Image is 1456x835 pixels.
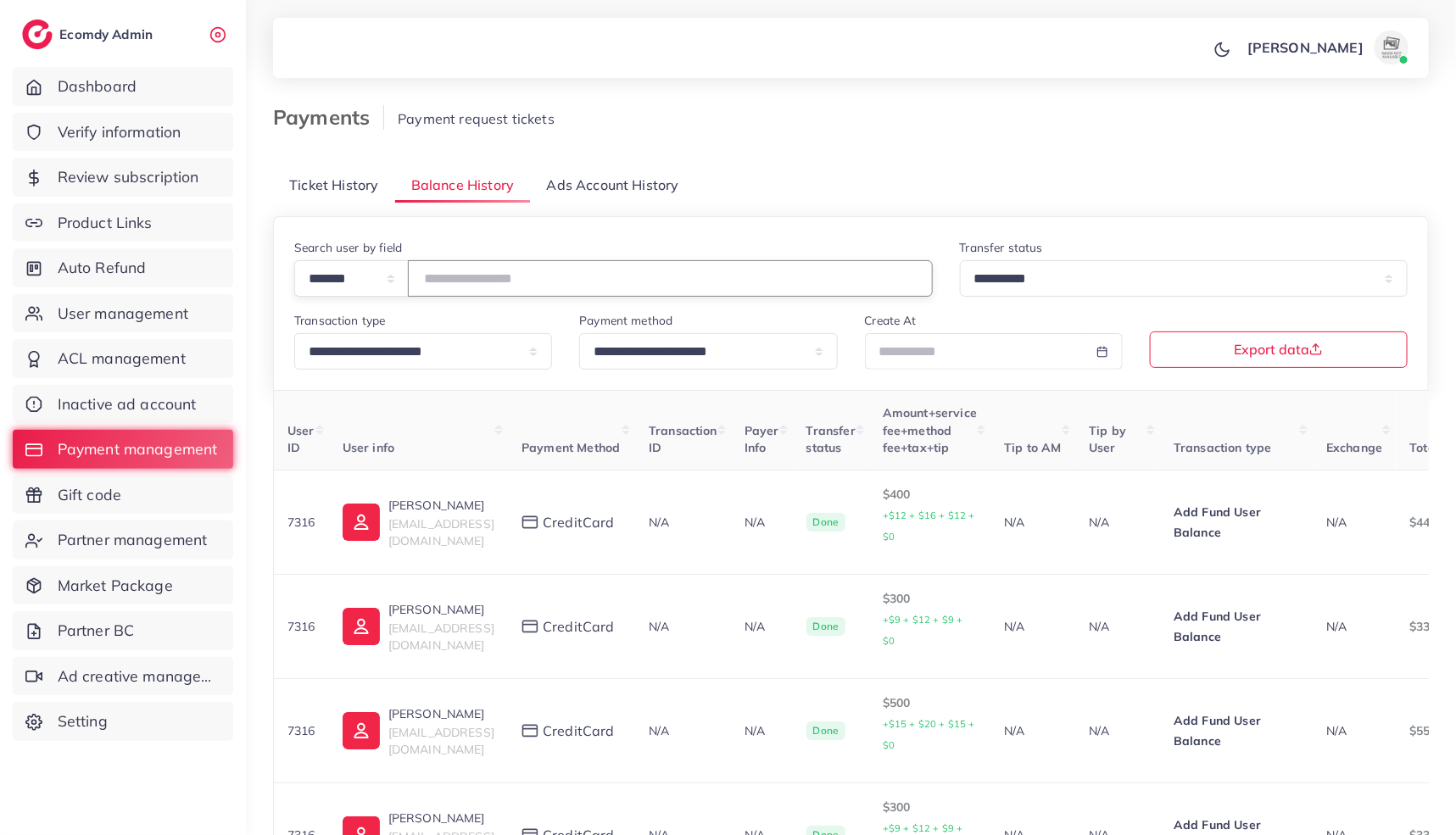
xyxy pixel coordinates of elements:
span: Gift code [58,484,121,506]
span: N/A [1326,515,1347,530]
span: Review subscription [58,166,199,188]
span: Ad creative management [58,665,220,687]
p: 7316 [287,721,315,741]
span: User management [58,303,188,325]
span: Partner BC [58,620,135,642]
span: Partner management [58,529,208,551]
span: Auto Refund [58,257,147,279]
span: N/A [649,515,669,530]
img: payment [522,724,538,738]
p: N/A [1004,616,1062,637]
a: Ad creative management [13,657,233,696]
a: Market Package [13,566,233,605]
a: Product Links [13,203,233,242]
span: N/A [1326,723,1347,738]
p: Add Fund User Balance [1174,710,1299,751]
span: Exchange [1326,440,1382,455]
p: [PERSON_NAME] [1247,37,1364,58]
span: Transfer status [806,423,856,455]
span: creditCard [543,617,615,637]
small: +$12 + $16 + $12 + $0 [883,509,975,543]
label: Search user by field [294,239,402,256]
span: ACL management [58,348,186,370]
span: N/A [1326,619,1347,634]
p: $500 [883,693,977,755]
label: Payment method [579,312,672,329]
p: [PERSON_NAME] [388,808,494,828]
button: Export data [1150,331,1408,368]
a: Verify information [13,113,233,152]
img: ic-user-info.36bf1079.svg [343,504,380,541]
p: N/A [745,512,779,532]
img: ic-user-info.36bf1079.svg [343,608,380,645]
span: creditCard [543,721,615,741]
span: Tip to AM [1004,440,1061,455]
p: $300 [883,588,977,651]
p: N/A [1089,721,1146,741]
p: N/A [1004,721,1062,741]
p: N/A [1089,616,1146,637]
span: Tip by User [1089,423,1126,455]
span: Transaction ID [649,423,717,455]
p: [PERSON_NAME] [388,599,494,620]
span: Dashboard [58,75,137,97]
span: Total [1409,440,1439,455]
span: User ID [287,423,315,455]
span: [EMAIL_ADDRESS][DOMAIN_NAME] [388,725,494,757]
a: logoEcomdy Admin [22,19,157,49]
span: Setting [58,710,108,732]
span: Payment request tickets [398,110,555,127]
span: Done [806,721,846,740]
p: [PERSON_NAME] [388,495,494,515]
a: [PERSON_NAME]avatar [1238,31,1415,64]
a: Review subscription [13,158,233,197]
small: +$9 + $12 + $9 + $0 [883,614,963,647]
a: Gift code [13,476,233,515]
p: N/A [745,721,779,741]
p: [PERSON_NAME] [388,704,494,724]
span: N/A [649,619,669,634]
a: Partner management [13,520,233,559]
h2: Ecomdy Admin [59,26,157,42]
label: Transaction type [294,312,386,329]
a: Dashboard [13,67,233,106]
a: Inactive ad account [13,385,233,424]
span: Balance History [411,175,514,195]
a: User management [13,294,233,333]
span: Export data [1234,342,1323,356]
label: Transfer status [960,239,1043,256]
p: 7316 [287,512,315,532]
span: Done [806,617,846,636]
span: User info [343,440,394,455]
span: Product Links [58,212,153,234]
a: Setting [13,702,233,741]
p: 7316 [287,616,315,637]
p: Add Fund User Balance [1174,502,1299,543]
a: Auto Refund [13,248,233,287]
span: Amount+service fee+method fee+tax+tip [883,405,977,455]
p: $400 [883,484,977,547]
span: Payer Info [745,423,779,455]
p: N/A [1004,512,1062,532]
span: Transaction type [1174,440,1272,455]
span: Verify information [58,121,181,143]
img: avatar [1375,31,1409,64]
span: creditCard [543,513,615,532]
span: Inactive ad account [58,393,197,415]
img: ic-user-info.36bf1079.svg [343,712,380,749]
p: N/A [1089,512,1146,532]
p: N/A [745,616,779,637]
a: Partner BC [13,611,233,650]
h3: Payments [273,105,384,130]
span: N/A [649,723,669,738]
span: Market Package [58,575,173,597]
label: Create At [865,312,917,329]
img: payment [522,515,538,530]
span: Payment Method [522,440,620,455]
img: logo [22,19,53,49]
p: Add Fund User Balance [1174,606,1299,647]
span: Payment management [58,438,218,460]
span: [EMAIL_ADDRESS][DOMAIN_NAME] [388,621,494,653]
span: Ads Account History [547,175,679,195]
span: Done [806,513,846,532]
